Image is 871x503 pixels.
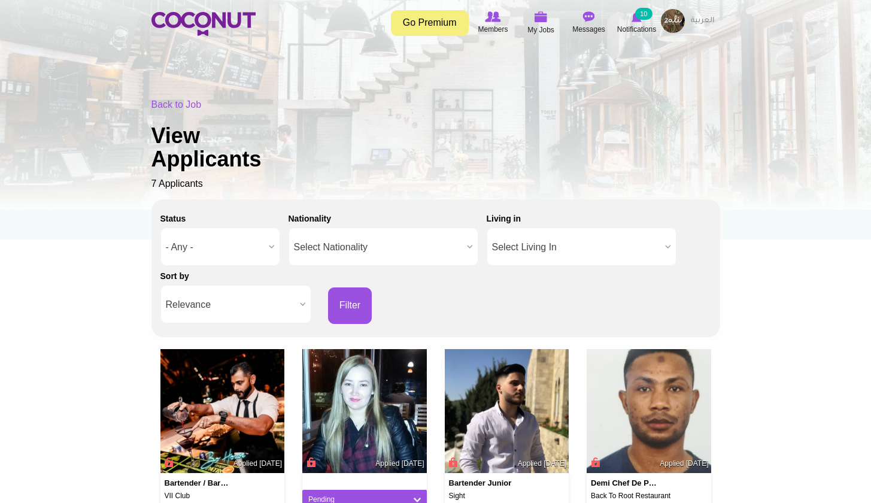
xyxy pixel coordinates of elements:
img: Notifications [632,11,642,22]
h1: View Applicants [151,124,301,171]
span: My Jobs [527,24,554,36]
h4: Bartender / Barmaid [165,479,234,487]
label: Living in [487,213,521,225]
span: Relevance [166,286,295,324]
h4: Bartender Junior [449,479,518,487]
h4: Demi Chef de partie [591,479,660,487]
span: Members [478,23,508,35]
span: Connect to Unlock the Profile [589,456,600,468]
img: Izecol Saryon's picture [587,349,711,474]
div: 7 Applicants [151,98,720,191]
label: Nationality [289,213,332,225]
span: Connect to Unlock the Profile [447,456,458,468]
span: Notifications [617,23,656,35]
a: العربية [685,9,720,33]
button: Filter [328,287,372,324]
a: Messages Messages [565,9,613,37]
span: Connect to Unlock the Profile [163,456,174,468]
small: 10 [635,8,652,20]
span: - Any - [166,228,264,266]
h5: Sight [449,492,565,500]
img: Messages [583,11,595,22]
img: Home [151,12,256,36]
a: Notifications Notifications 10 [613,9,661,37]
h5: Back To Root Restaurant [591,492,707,500]
label: Sort by [160,270,189,282]
img: Upendra Sulochana's picture [160,349,285,474]
span: Messages [572,23,605,35]
a: Back to Job [151,99,202,110]
img: Eulogia Marisol Bowles Valencia's picture [302,349,427,474]
span: Select Nationality [294,228,462,266]
a: Browse Members Members [469,9,517,37]
a: My Jobs My Jobs [517,9,565,37]
img: Fouad El Halabi's picture [445,349,569,474]
img: Browse Members [485,11,500,22]
span: Connect to Unlock the Profile [305,456,315,468]
img: My Jobs [535,11,548,22]
h5: VII Club [165,492,281,500]
a: Go Premium [391,10,469,36]
label: Status [160,213,186,225]
span: Select Living In [492,228,660,266]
